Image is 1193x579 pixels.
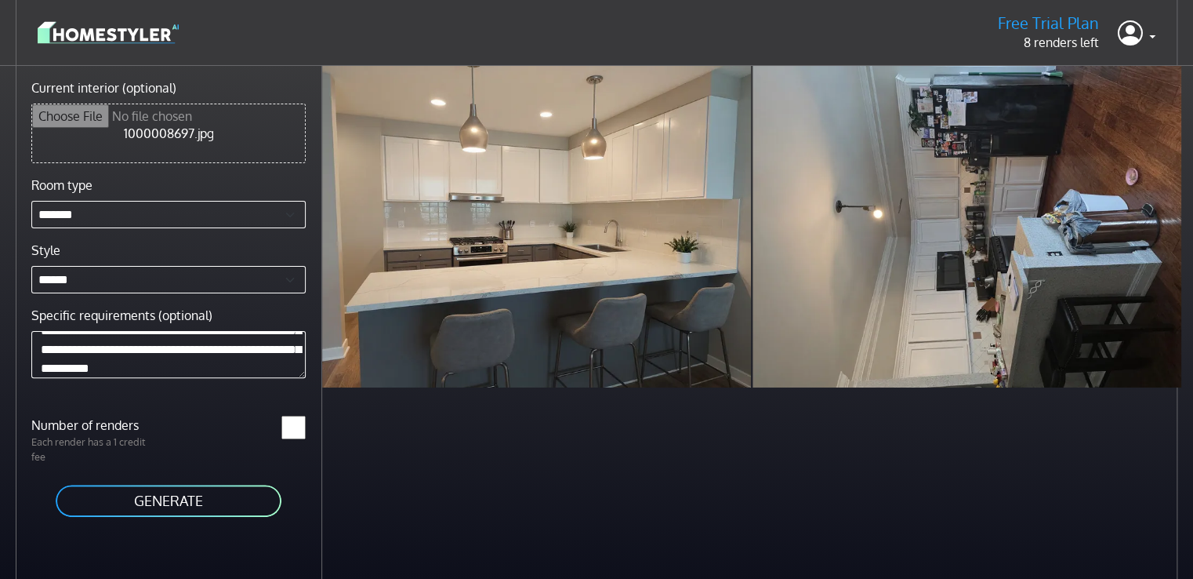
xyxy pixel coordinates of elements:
[22,435,169,464] p: Each render has a 1 credit fee
[38,19,179,46] img: logo-3de290ba35641baa71223ecac5eacb59cb85b4c7fdf211dc9aaecaaee71ea2f8.svg
[22,416,169,435] label: Number of renders
[31,176,92,195] label: Room type
[31,78,176,97] label: Current interior (optional)
[998,33,1099,52] p: 8 renders left
[54,483,283,519] button: GENERATE
[31,306,212,325] label: Specific requirements (optional)
[31,241,60,260] label: Style
[998,13,1099,33] h5: Free Trial Plan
